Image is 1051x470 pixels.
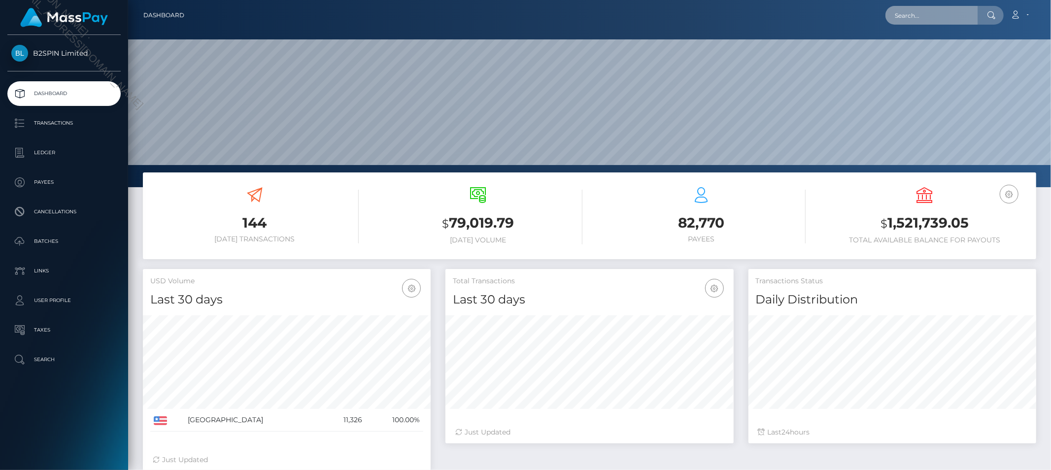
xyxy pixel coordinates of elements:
[150,291,423,308] h4: Last 30 days
[455,427,723,437] div: Just Updated
[453,291,726,308] h4: Last 30 days
[7,49,121,58] span: B2SPIN Limited
[597,213,806,233] h3: 82,770
[7,81,121,106] a: Dashboard
[11,145,117,160] p: Ledger
[782,428,790,436] span: 24
[11,175,117,190] p: Payees
[7,229,121,254] a: Batches
[11,264,117,278] p: Links
[20,8,108,27] img: MassPay Logo
[373,236,582,244] h6: [DATE] Volume
[11,352,117,367] p: Search
[322,409,365,432] td: 11,326
[184,409,323,432] td: [GEOGRAPHIC_DATA]
[756,276,1029,286] h5: Transactions Status
[11,204,117,219] p: Cancellations
[756,291,1029,308] h4: Daily Distribution
[442,217,449,231] small: $
[7,347,121,372] a: Search
[143,5,184,26] a: Dashboard
[453,276,726,286] h5: Total Transactions
[597,235,806,243] h6: Payees
[820,213,1029,234] h3: 1,521,739.05
[7,259,121,283] a: Links
[881,217,887,231] small: $
[7,318,121,342] a: Taxes
[150,235,359,243] h6: [DATE] Transactions
[373,213,582,234] h3: 79,019.79
[7,170,121,195] a: Payees
[820,236,1029,244] h6: Total Available Balance for Payouts
[11,293,117,308] p: User Profile
[11,45,28,62] img: B2SPIN Limited
[885,6,978,25] input: Search...
[366,409,424,432] td: 100.00%
[11,323,117,337] p: Taxes
[7,111,121,135] a: Transactions
[11,234,117,249] p: Batches
[7,140,121,165] a: Ledger
[7,200,121,224] a: Cancellations
[150,276,423,286] h5: USD Volume
[11,86,117,101] p: Dashboard
[150,213,359,233] h3: 144
[11,116,117,131] p: Transactions
[758,427,1026,437] div: Last hours
[153,455,421,465] div: Just Updated
[7,288,121,313] a: User Profile
[154,416,167,425] img: US.png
